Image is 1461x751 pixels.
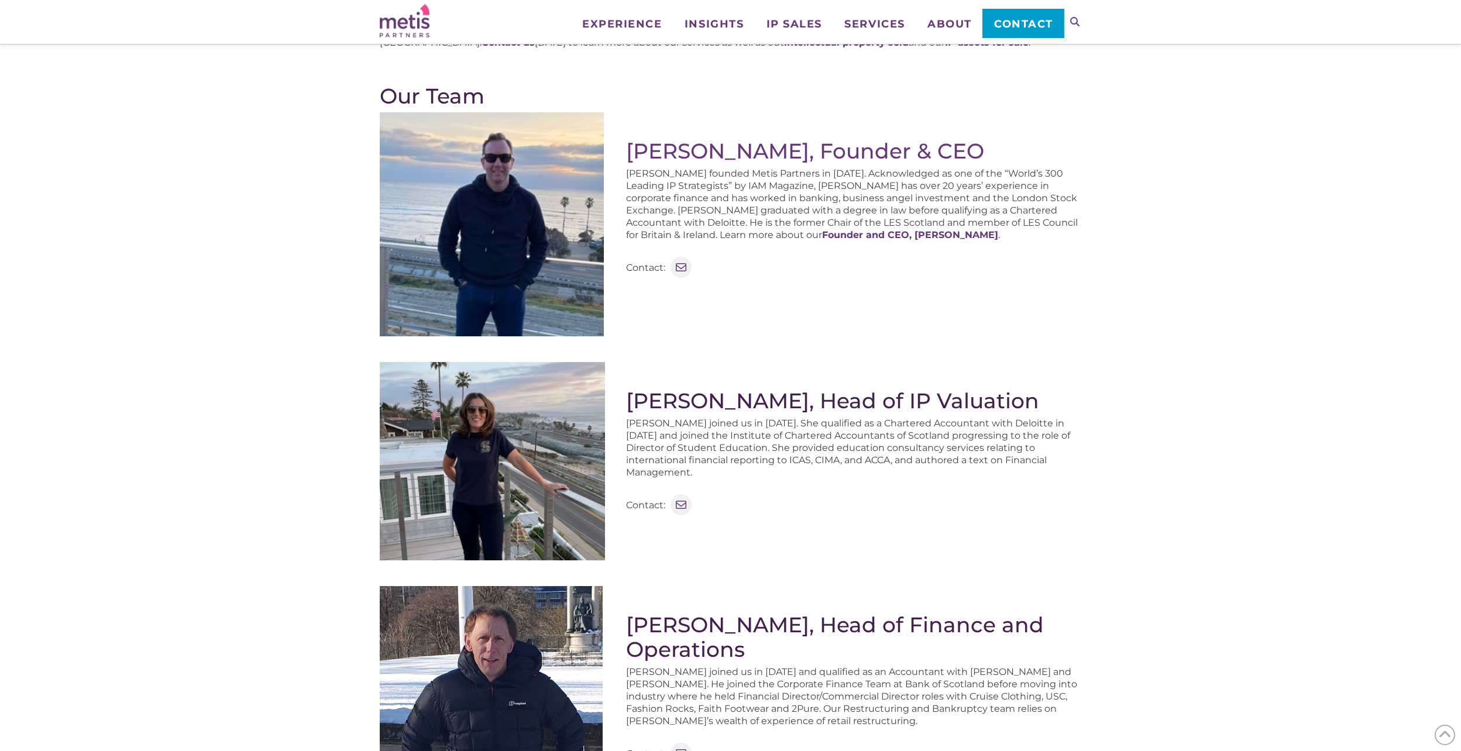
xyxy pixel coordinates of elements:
[844,19,905,29] span: Services
[626,261,665,274] p: Contact:
[626,417,1082,478] p: [PERSON_NAME] joined us in [DATE]. She qualified as a Chartered Accountant with Deloitte in [DATE...
[1435,725,1455,745] span: Back to Top
[685,19,744,29] span: Insights
[626,388,1082,413] h2: [PERSON_NAME], Head of IP Valuation
[626,499,665,511] p: Contact:
[822,229,998,240] a: Founder and CEO, [PERSON_NAME]
[927,19,972,29] span: About
[626,612,1082,662] h2: [PERSON_NAME], Head of Finance and Operations
[766,19,822,29] span: IP Sales
[626,138,984,164] a: [PERSON_NAME], Founder & CEO
[626,666,1082,727] p: [PERSON_NAME] joined us in [DATE] and qualified as an Accountant with [PERSON_NAME] and [PERSON_N...
[994,19,1053,29] span: Contact
[380,4,429,37] img: Metis Partners
[380,84,1082,108] h2: Our Team
[582,19,662,29] span: Experience
[982,9,1064,38] a: Contact
[626,167,1082,241] p: [PERSON_NAME] founded Metis Partners in [DATE]. Acknowledged as one of the “World’s 300 Leading I...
